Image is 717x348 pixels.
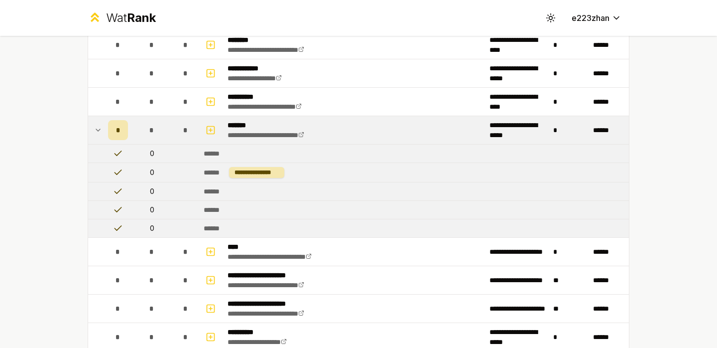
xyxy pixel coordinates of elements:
span: Rank [127,10,156,25]
td: 0 [132,163,172,182]
div: Wat [106,10,156,26]
td: 0 [132,145,172,163]
span: e223zhan [572,12,609,24]
td: 0 [132,201,172,219]
button: e223zhan [564,9,629,27]
td: 0 [132,182,172,200]
td: 0 [132,219,172,237]
a: WatRank [88,10,156,26]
